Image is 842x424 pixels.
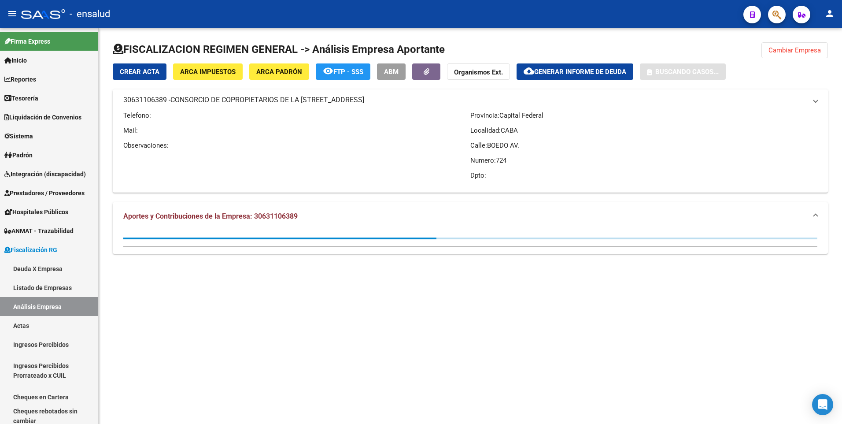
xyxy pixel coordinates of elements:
span: Prestadores / Proveedores [4,188,85,198]
mat-icon: person [824,8,835,19]
p: Observaciones: [123,141,470,150]
span: ARCA Padrón [256,68,302,76]
strong: Organismos Ext. [454,68,503,76]
mat-expansion-panel-header: 30631106389 -CONSORCIO DE COPROPIETARIOS DE LA [STREET_ADDRESS] [113,89,828,111]
mat-icon: menu [7,8,18,19]
span: Generar informe de deuda [534,68,626,76]
span: Cambiar Empresa [768,46,821,54]
p: Localidad: [470,126,817,135]
span: Tesorería [4,93,38,103]
div: 30631106389 -CONSORCIO DE COPROPIETARIOS DE LA [STREET_ADDRESS] [113,111,828,193]
span: Liquidación de Convenios [4,112,81,122]
button: Cambiar Empresa [761,42,828,58]
span: Hospitales Públicos [4,207,68,217]
span: Fiscalización RG [4,245,57,255]
span: Inicio [4,56,27,65]
mat-icon: remove_red_eye [323,66,333,76]
p: Telefono: [123,111,470,120]
button: Buscando casos... [640,63,726,80]
mat-expansion-panel-header: Aportes y Contribuciones de la Empresa: 30631106389 [113,202,828,231]
p: Dpto: [470,171,817,180]
span: BOEDO AV. [487,141,519,149]
span: Firma Express [4,37,50,46]
span: CABA [501,126,518,134]
button: Crear Acta [113,63,166,80]
span: Reportes [4,74,36,84]
p: Mail: [123,126,470,135]
button: FTP - SSS [316,63,370,80]
span: ANMAT - Trazabilidad [4,226,74,236]
span: Padrón [4,150,33,160]
button: Organismos Ext. [447,63,510,80]
p: Calle: [470,141,817,150]
span: Buscando casos... [655,68,719,76]
span: ABM [384,68,399,76]
span: - ensalud [70,4,110,24]
span: ARCA Impuestos [180,68,236,76]
span: Aportes y Contribuciones de la Empresa: 30631106389 [123,212,298,220]
h1: FISCALIZACION REGIMEN GENERAL -> Análisis Empresa Aportante [113,42,445,56]
span: 724 [496,156,506,164]
button: ARCA Impuestos [173,63,243,80]
span: CONSORCIO DE COPROPIETARIOS DE LA [STREET_ADDRESS] [170,95,364,105]
button: Generar informe de deuda [517,63,633,80]
div: Aportes y Contribuciones de la Empresa: 30631106389 [113,231,828,254]
span: Integración (discapacidad) [4,169,86,179]
button: ARCA Padrón [249,63,309,80]
button: ABM [377,63,406,80]
div: Open Intercom Messenger [812,394,833,415]
span: Sistema [4,131,33,141]
mat-icon: cloud_download [524,66,534,76]
p: Numero: [470,156,817,165]
span: Capital Federal [499,112,543,119]
span: Crear Acta [120,68,159,76]
span: FTP - SSS [333,68,363,76]
mat-panel-title: 30631106389 - [123,95,807,105]
p: Provincia: [470,111,817,120]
